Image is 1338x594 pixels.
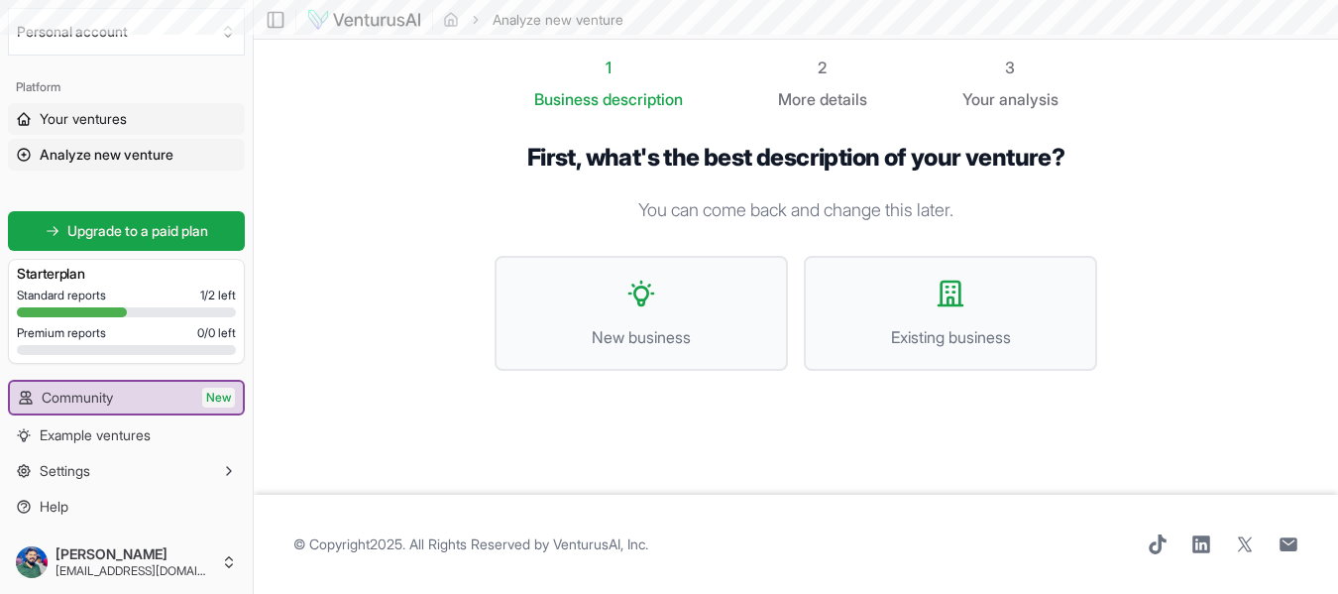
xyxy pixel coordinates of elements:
[826,325,1075,349] span: Existing business
[516,325,766,349] span: New business
[56,545,213,563] span: [PERSON_NAME]
[202,388,235,408] span: New
[293,535,648,554] span: © Copyright 2025 . All Rights Reserved by .
[534,56,683,79] div: 1
[8,103,245,135] a: Your ventures
[200,288,236,303] span: 1 / 2 left
[778,87,816,111] span: More
[67,221,208,241] span: Upgrade to a paid plan
[40,109,127,129] span: Your ventures
[495,256,788,371] button: New business
[962,87,995,111] span: Your
[495,196,1097,224] p: You can come back and change this later.
[10,382,243,414] a: CommunityNew
[8,71,245,103] div: Platform
[8,538,245,586] button: [PERSON_NAME][EMAIL_ADDRESS][DOMAIN_NAME]
[778,56,867,79] div: 2
[40,425,151,445] span: Example ventures
[495,143,1097,173] h1: First, what's the best description of your venture?
[8,455,245,487] button: Settings
[197,325,236,341] span: 0 / 0 left
[8,139,245,171] a: Analyze new venture
[40,497,68,517] span: Help
[17,288,106,303] span: Standard reports
[16,546,48,578] img: ACg8ocIamhAmRMZ-v9LSJiFomUi3uKU0AbDzXeVfSC1_zyW_PBjI1wAwLg=s96-c
[553,535,645,552] a: VenturusAI, Inc
[804,256,1097,371] button: Existing business
[8,491,245,523] a: Help
[962,56,1059,79] div: 3
[40,461,90,481] span: Settings
[17,264,236,284] h3: Starter plan
[999,89,1059,109] span: analysis
[40,145,173,165] span: Analyze new venture
[820,89,867,109] span: details
[56,563,213,579] span: [EMAIL_ADDRESS][DOMAIN_NAME]
[8,419,245,451] a: Example ventures
[17,325,106,341] span: Premium reports
[42,388,113,408] span: Community
[603,89,683,109] span: description
[8,211,245,251] a: Upgrade to a paid plan
[534,87,599,111] span: Business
